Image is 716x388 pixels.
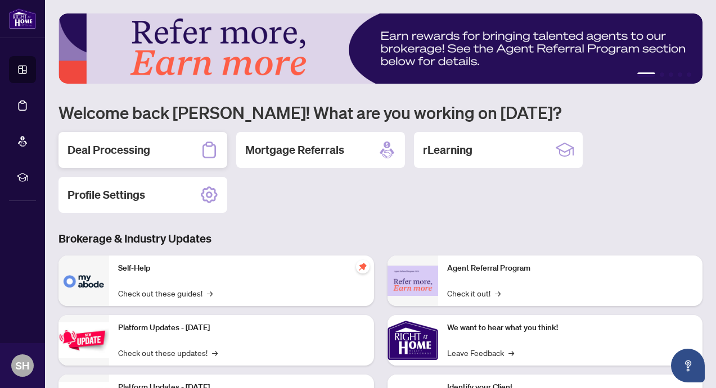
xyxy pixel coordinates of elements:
[212,346,218,359] span: →
[637,72,655,77] button: 1
[118,346,218,359] a: Check out these updates!→
[388,266,438,296] img: Agent Referral Program
[118,287,213,299] a: Check out these guides!→
[58,231,703,247] h3: Brokerage & Industry Updates
[678,72,682,77] button: 4
[447,287,501,299] a: Check it out!→
[447,322,694,334] p: We want to hear what you think!
[58,102,703,123] h1: Welcome back [PERSON_NAME]! What are you working on [DATE]?
[447,346,514,359] a: Leave Feedback→
[660,72,664,77] button: 2
[669,72,673,77] button: 3
[388,315,438,366] img: We want to hear what you think!
[16,358,29,373] span: SH
[118,262,365,275] p: Self-Help
[671,349,705,382] button: Open asap
[118,322,365,334] p: Platform Updates - [DATE]
[356,260,370,273] span: pushpin
[67,187,145,203] h2: Profile Settings
[687,72,691,77] button: 5
[9,8,36,29] img: logo
[58,322,109,358] img: Platform Updates - July 21, 2025
[508,346,514,359] span: →
[245,142,344,158] h2: Mortgage Referrals
[67,142,150,158] h2: Deal Processing
[423,142,472,158] h2: rLearning
[447,262,694,275] p: Agent Referral Program
[207,287,213,299] span: →
[495,287,501,299] span: →
[58,13,703,84] img: Slide 0
[58,255,109,306] img: Self-Help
